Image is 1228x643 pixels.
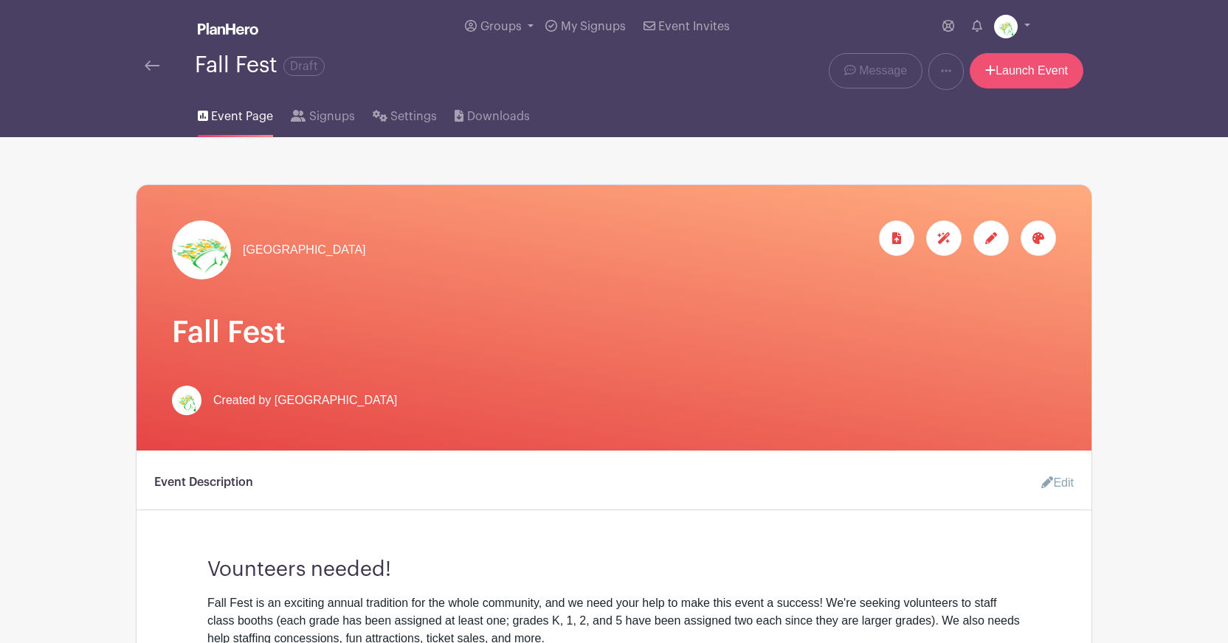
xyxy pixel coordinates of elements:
[195,53,325,77] div: Fall Fest
[207,546,1021,583] h3: Vounteers needed!
[390,108,437,125] span: Settings
[829,53,922,88] a: Message
[211,108,273,125] span: Event Page
[172,315,1056,350] h1: Fall Fest
[994,15,1018,38] img: Screen%20Shot%202023-09-28%20at%203.51.11%20PM.png
[658,21,730,32] span: Event Invites
[172,220,231,279] img: Screen%20Shot%202023-09-28%20at%203.51.11%20PM.png
[970,53,1083,88] a: Launch Event
[561,21,626,32] span: My Signups
[213,392,397,409] span: Created by [GEOGRAPHIC_DATA]
[198,90,273,137] a: Event Page
[172,386,201,415] img: Screen%20Shot%202023-09-28%20at%203.51.11%20PM.png
[172,220,366,279] a: [GEOGRAPHIC_DATA]
[243,241,366,259] span: [GEOGRAPHIC_DATA]
[198,23,258,35] img: logo_white-6c42ec7e38ccf1d336a20a19083b03d10ae64f83f12c07503d8b9e83406b4c7d.svg
[309,108,355,125] span: Signups
[145,60,159,71] img: back-arrow-29a5d9b10d5bd6ae65dc969a981735edf675c4d7a1fe02e03b50dbd4ba3cdb55.svg
[283,57,325,76] span: Draft
[154,476,253,490] h6: Event Description
[373,90,437,137] a: Settings
[480,21,522,32] span: Groups
[455,90,529,137] a: Downloads
[1029,468,1074,498] a: Edit
[467,108,530,125] span: Downloads
[291,90,354,137] a: Signups
[859,62,907,80] span: Message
